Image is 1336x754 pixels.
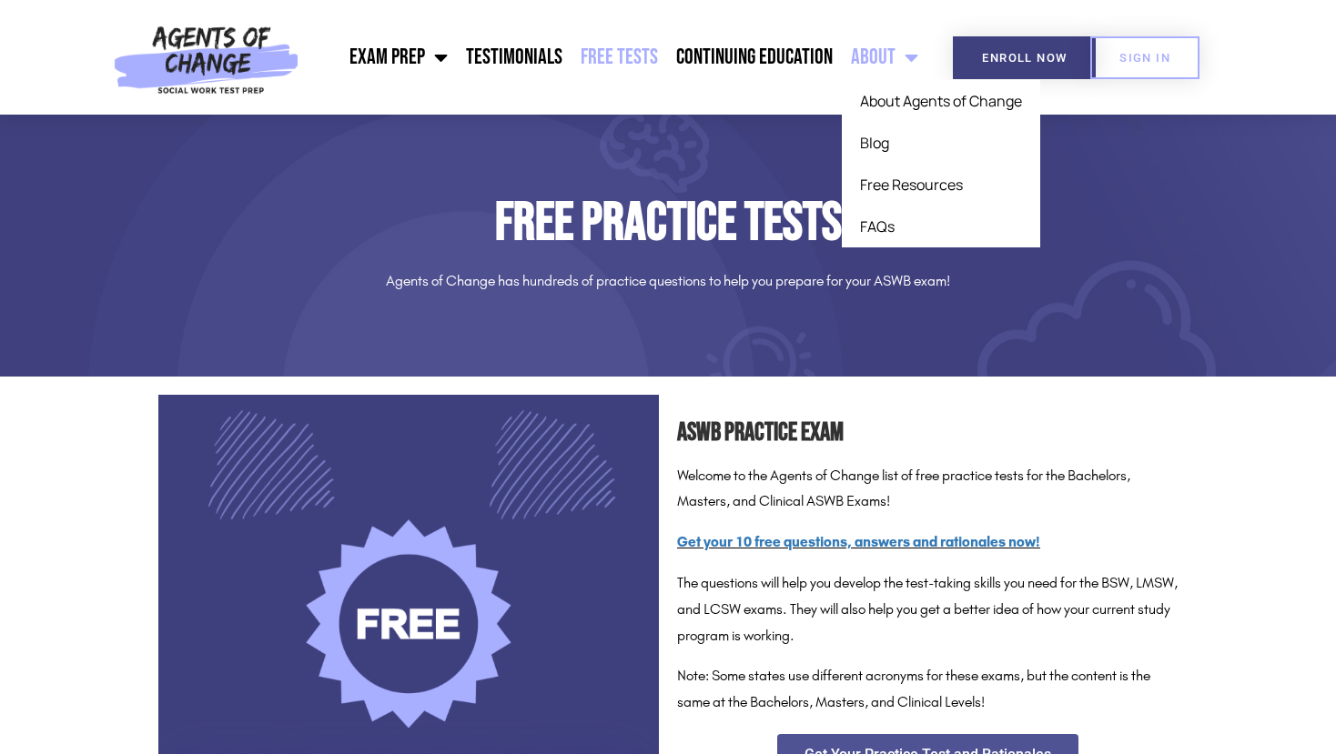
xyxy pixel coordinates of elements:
h1: Free Practice Tests [158,196,1178,250]
p: Agents of Change has hundreds of practice questions to help you prepare for your ASWB exam! [158,268,1178,295]
h2: ASWB Practice Exam [677,413,1178,454]
a: Get your 10 free questions, answers and rationales now! [677,533,1040,550]
a: Exam Prep [340,35,457,80]
p: Welcome to the Agents of Change list of free practice tests for the Bachelors, Masters, and Clini... [677,463,1178,516]
a: Free Tests [572,35,667,80]
nav: Menu [308,35,927,80]
span: Enroll Now [982,52,1067,64]
a: Free Resources [842,164,1040,206]
a: About Agents of Change [842,80,1040,122]
a: Blog [842,122,1040,164]
a: FAQs [842,206,1040,247]
a: Continuing Education [667,35,842,80]
p: The questions will help you develop the test-taking skills you need for the BSW, LMSW, and LCSW e... [677,570,1178,648]
a: Testimonials [457,35,572,80]
ul: About [842,80,1040,247]
a: Enroll Now [953,36,1096,79]
a: SIGN IN [1090,36,1199,79]
p: Note: Some states use different acronyms for these exams, but the content is the same at the Bach... [677,663,1178,716]
span: SIGN IN [1119,52,1170,64]
a: About [842,35,927,80]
